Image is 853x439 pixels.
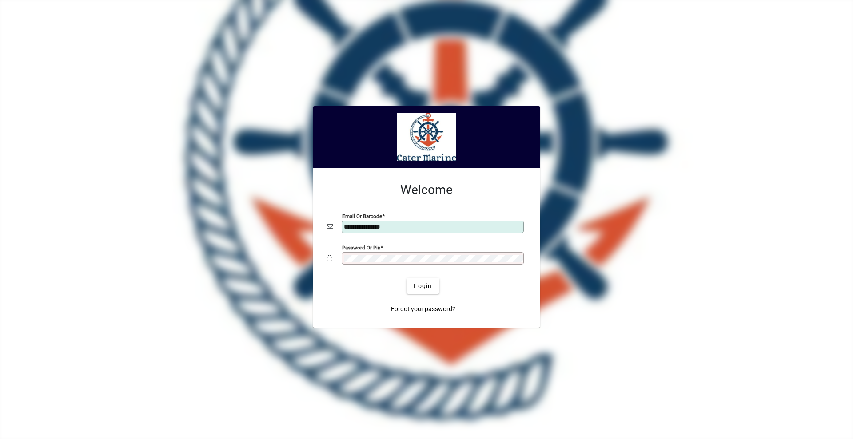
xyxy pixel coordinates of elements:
span: Forgot your password? [391,305,455,314]
a: Forgot your password? [387,301,459,317]
span: Login [414,281,432,291]
h2: Welcome [327,182,526,198]
mat-label: Password or Pin [342,245,380,251]
mat-label: Email or Barcode [342,213,382,219]
button: Login [407,278,439,294]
